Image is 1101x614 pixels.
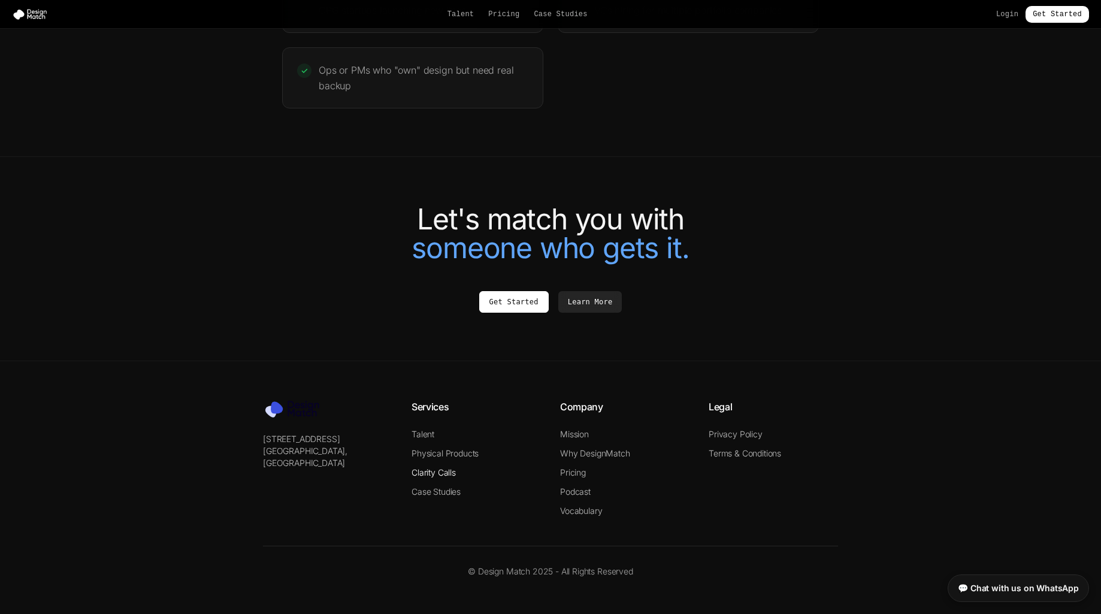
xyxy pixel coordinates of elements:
p: [GEOGRAPHIC_DATA], [GEOGRAPHIC_DATA] [263,445,392,469]
a: Mission [560,429,589,439]
a: Get Started [1026,6,1089,23]
a: Physical Products [412,448,479,458]
p: [STREET_ADDRESS] [263,433,392,445]
h4: Company [560,400,689,414]
a: Case Studies [412,486,461,497]
a: Learn More [558,291,622,313]
a: Vocabulary [560,506,602,516]
a: Talent [447,10,474,19]
a: Pricing [560,467,586,477]
a: Pricing [488,10,519,19]
a: Login [996,10,1018,19]
p: © Design Match 2025 - All Rights Reserved [263,565,838,577]
a: Podcast [560,486,591,497]
a: Talent [412,429,434,439]
p: Ops or PMs who "own" design but need real backup [319,62,528,93]
h4: Services [412,400,541,414]
a: Clarity Calls [412,467,456,477]
a: Case Studies [534,10,587,19]
img: Design Match [263,400,329,419]
a: Privacy Policy [709,429,763,439]
div: ✓ [297,63,311,78]
a: Terms & Conditions [709,448,781,458]
a: 💬 Chat with us on WhatsApp [948,574,1089,602]
span: someone who gets it. [412,230,689,265]
h2: Let's match you with [215,205,886,262]
img: Design Match [12,8,53,20]
a: Why DesignMatch [560,448,630,458]
h4: Legal [709,400,838,414]
a: Get Started [479,291,549,313]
